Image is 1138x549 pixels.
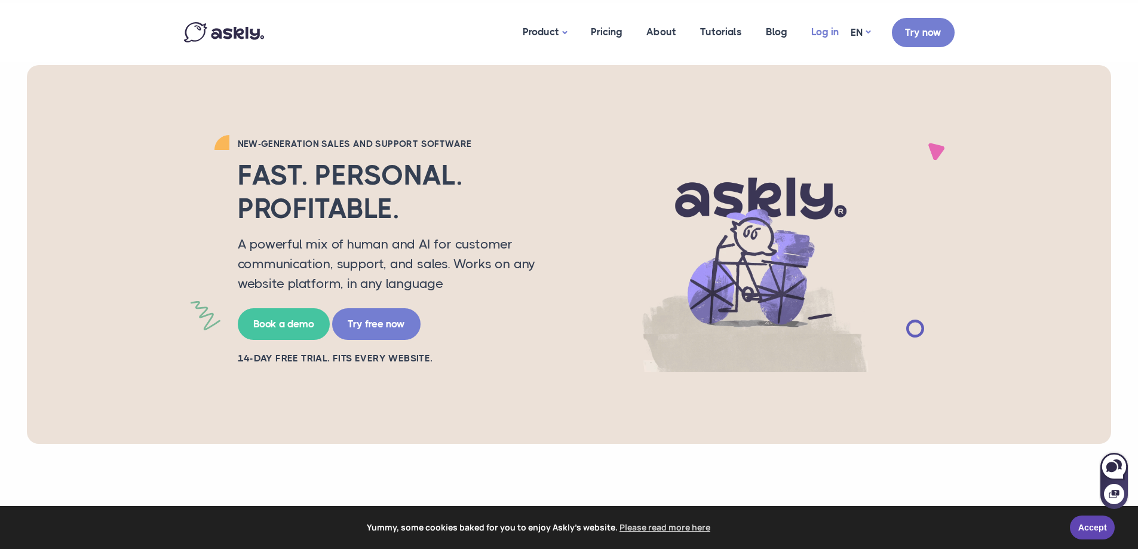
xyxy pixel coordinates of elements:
a: EN [851,24,870,41]
a: Log in [799,3,851,61]
a: Book a demo [238,308,330,340]
a: Blog [754,3,799,61]
img: Askly [184,22,264,42]
h2: 14-day free trial. Fits every website. [238,352,548,365]
span: Yummy, some cookies baked for you to enjoy Askly's website. [17,519,1062,536]
a: Product [511,3,579,62]
a: Tutorials [688,3,754,61]
h2: New-generation sales and support software [238,138,548,150]
a: Try now [892,18,955,47]
a: About [634,3,688,61]
a: Pricing [579,3,634,61]
img: AI multilingual chat [566,137,943,372]
a: Accept [1070,516,1115,539]
iframe: Askly chat [1099,450,1129,510]
a: learn more about cookies [618,519,712,536]
p: A powerful mix of human and AI for customer communication, support, and sales. Works on any websi... [238,234,548,293]
a: Try free now [332,308,421,340]
h2: Fast. Personal. Profitable. [238,159,548,225]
